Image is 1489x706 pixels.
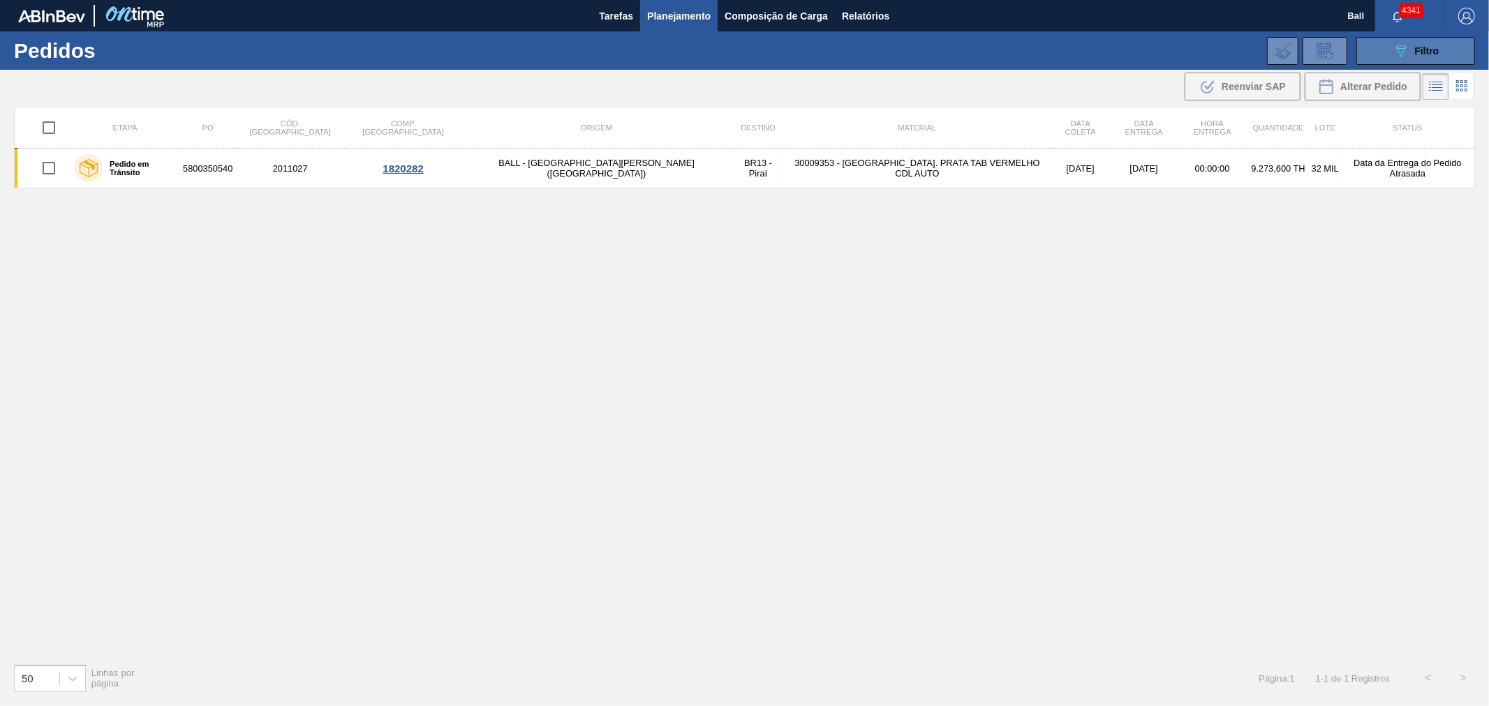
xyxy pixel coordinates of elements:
td: BALL - [GEOGRAPHIC_DATA][PERSON_NAME] ([GEOGRAPHIC_DATA]) [461,149,732,188]
span: Lote [1315,123,1335,132]
span: Destino [741,123,776,132]
span: Data entrega [1125,119,1163,136]
a: Pedido em Trânsito58003505402011027BALL - [GEOGRAPHIC_DATA][PERSON_NAME] ([GEOGRAPHIC_DATA])BR13 ... [15,149,1475,188]
button: Filtro [1356,37,1475,65]
span: PO [202,123,214,132]
td: 9.273,600 TH [1247,149,1309,188]
span: Data coleta [1065,119,1096,136]
td: 5800350540 [181,149,235,188]
span: Origem [581,123,612,132]
div: Visão em Cards [1449,73,1475,100]
span: Linhas por página [91,668,135,689]
span: Etapa [113,123,138,132]
span: Filtro [1415,45,1439,57]
td: Data da Entrega do Pedido Atrasada [1341,149,1474,188]
span: Status [1393,123,1422,132]
span: Hora Entrega [1194,119,1231,136]
td: [DATE] [1051,149,1111,188]
span: Composição de Carga [725,8,828,24]
span: Alterar Pedido [1340,81,1407,92]
span: 1 - 1 de 1 Registros [1316,673,1390,684]
span: Cód. [GEOGRAPHIC_DATA] [250,119,331,136]
span: Reenviar SAP [1222,81,1286,92]
label: Pedido em Trânsito [103,160,175,176]
div: 50 [22,673,34,684]
td: 32 MIL [1310,149,1341,188]
td: 2011027 [235,149,346,188]
div: 1820282 [348,163,459,174]
div: Alterar Pedido [1305,73,1421,100]
span: Quantidade [1252,123,1303,132]
td: BR13 - Piraí [732,149,784,188]
div: Solicitação de Revisão de Pedidos [1303,37,1347,65]
img: TNhmsLtSVTkK8tSr43FrP2fwEKptu5GPRR3wAAAABJRU5ErkJggg== [18,10,85,22]
span: 4341 [1399,3,1423,18]
td: 30009353 - [GEOGRAPHIC_DATA]. PRATA TAB VERMELHO CDL AUTO [784,149,1051,188]
img: Logout [1458,8,1475,24]
span: Comp. [GEOGRAPHIC_DATA] [362,119,443,136]
span: Planejamento [647,8,711,24]
span: Página : 1 [1259,673,1294,684]
td: 00:00:00 [1178,149,1247,188]
span: Relatórios [842,8,889,24]
span: Material [898,123,936,132]
div: Reenviar SAP [1185,73,1301,100]
div: Visão em Lista [1423,73,1449,100]
span: Tarefas [599,8,633,24]
td: [DATE] [1111,149,1178,188]
button: > [1446,661,1481,696]
div: Importar Negociações dos Pedidos [1267,37,1298,65]
h1: Pedidos [14,43,226,59]
button: Notificações [1375,6,1420,26]
button: < [1411,661,1446,696]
